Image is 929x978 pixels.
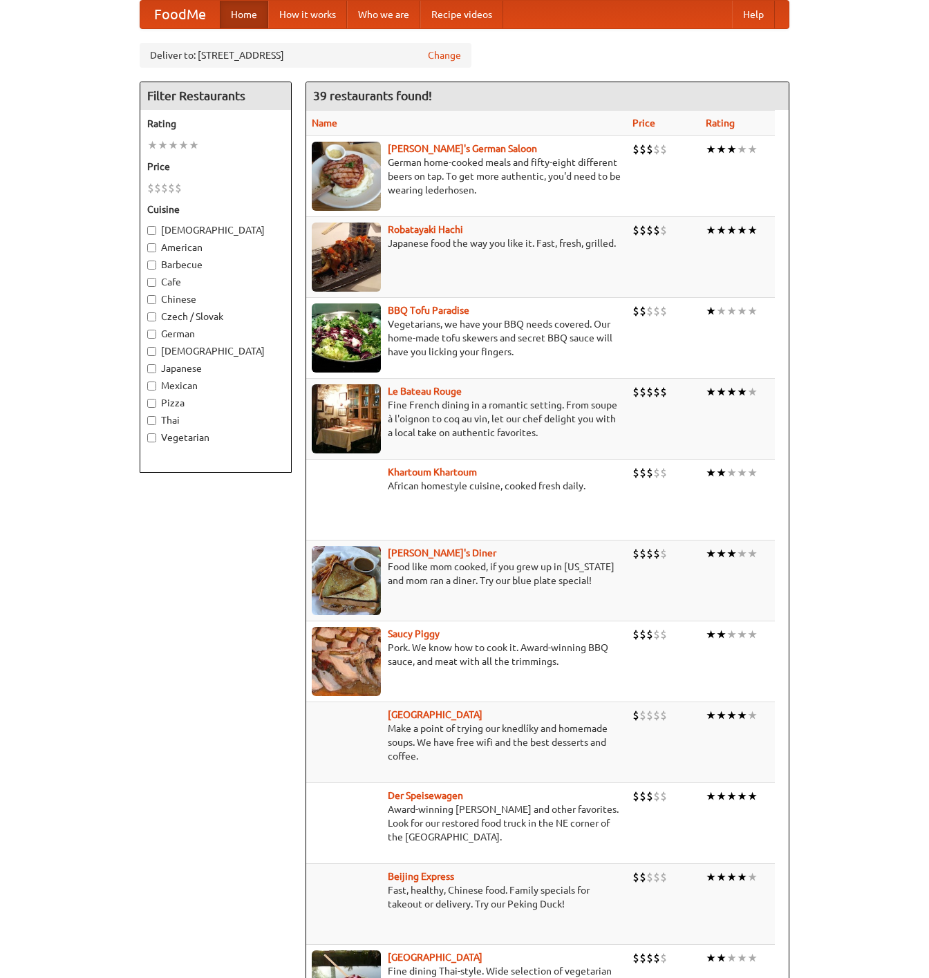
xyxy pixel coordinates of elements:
li: ★ [716,142,726,157]
a: Le Bateau Rouge [388,386,462,397]
img: esthers.jpg [312,142,381,211]
li: $ [639,869,646,885]
li: $ [639,789,646,804]
a: Robatayaki Hachi [388,224,463,235]
b: Saucy Piggy [388,628,440,639]
li: $ [653,869,660,885]
li: $ [660,465,667,480]
a: Price [632,117,655,129]
li: $ [168,180,175,196]
label: Pizza [147,396,284,410]
li: $ [653,708,660,723]
b: [PERSON_NAME]'s Diner [388,547,496,558]
a: Der Speisewagen [388,790,463,801]
a: [GEOGRAPHIC_DATA] [388,709,482,720]
li: $ [653,223,660,238]
a: Khartoum Khartoum [388,467,477,478]
a: Who we are [347,1,420,28]
img: beijing.jpg [312,869,381,939]
li: $ [653,465,660,480]
label: German [147,327,284,341]
li: ★ [147,138,158,153]
li: ★ [716,303,726,319]
a: Home [220,1,268,28]
li: $ [646,142,653,157]
div: Deliver to: [STREET_ADDRESS] [140,43,471,68]
a: How it works [268,1,347,28]
li: ★ [706,142,716,157]
li: ★ [716,789,726,804]
li: ★ [706,223,716,238]
a: FoodMe [140,1,220,28]
img: speisewagen.jpg [312,789,381,858]
li: ★ [747,708,758,723]
li: $ [639,546,646,561]
li: $ [646,546,653,561]
input: [DEMOGRAPHIC_DATA] [147,347,156,356]
label: American [147,241,284,254]
input: Czech / Slovak [147,312,156,321]
li: $ [632,142,639,157]
li: $ [154,180,161,196]
li: ★ [716,223,726,238]
li: $ [653,142,660,157]
li: ★ [747,384,758,399]
li: $ [646,465,653,480]
li: $ [660,142,667,157]
li: $ [632,223,639,238]
li: ★ [726,223,737,238]
input: Barbecue [147,261,156,270]
p: African homestyle cuisine, cooked fresh daily. [312,479,621,493]
input: [DEMOGRAPHIC_DATA] [147,226,156,235]
li: ★ [747,950,758,966]
li: ★ [737,869,747,885]
li: $ [653,950,660,966]
li: ★ [747,789,758,804]
li: $ [639,708,646,723]
li: $ [632,546,639,561]
li: ★ [737,303,747,319]
a: [PERSON_NAME]'s German Saloon [388,143,537,154]
li: ★ [747,546,758,561]
li: ★ [716,546,726,561]
li: ★ [747,869,758,885]
p: Fast, healthy, Chinese food. Family specials for takeout or delivery. Try our Peking Duck! [312,883,621,911]
li: $ [632,789,639,804]
label: [DEMOGRAPHIC_DATA] [147,344,284,358]
img: khartoum.jpg [312,465,381,534]
li: ★ [747,627,758,642]
li: $ [632,627,639,642]
h5: Cuisine [147,203,284,216]
li: ★ [726,708,737,723]
li: ★ [726,546,737,561]
label: Vegetarian [147,431,284,444]
a: BBQ Tofu Paradise [388,305,469,316]
a: [GEOGRAPHIC_DATA] [388,952,482,963]
li: ★ [706,869,716,885]
label: Czech / Slovak [147,310,284,323]
label: [DEMOGRAPHIC_DATA] [147,223,284,237]
li: ★ [747,223,758,238]
li: ★ [706,303,716,319]
li: $ [147,180,154,196]
li: ★ [737,546,747,561]
li: ★ [178,138,189,153]
li: $ [175,180,182,196]
li: $ [646,708,653,723]
li: ★ [706,789,716,804]
h5: Rating [147,117,284,131]
li: ★ [726,384,737,399]
li: $ [646,223,653,238]
p: Award-winning [PERSON_NAME] and other favorites. Look for our restored food truck in the NE corne... [312,802,621,844]
img: robatayaki.jpg [312,223,381,292]
a: Beijing Express [388,871,454,882]
li: ★ [747,142,758,157]
li: $ [653,627,660,642]
li: $ [632,384,639,399]
li: ★ [726,465,737,480]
